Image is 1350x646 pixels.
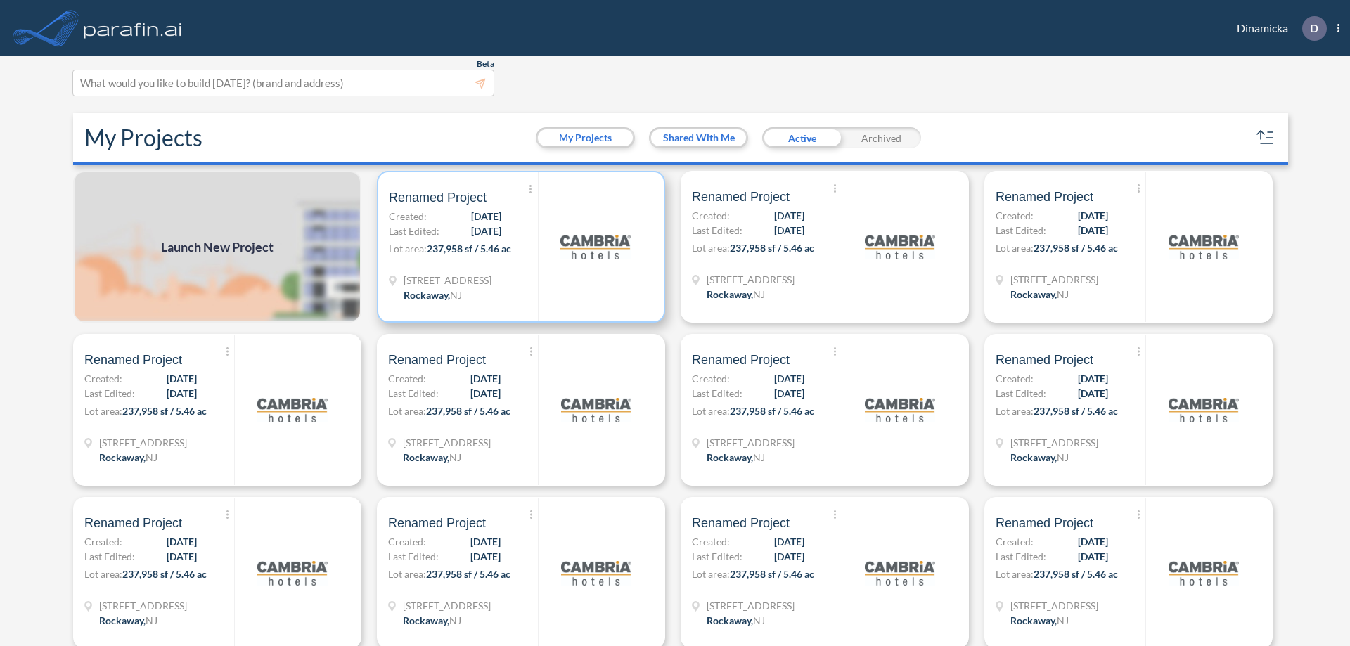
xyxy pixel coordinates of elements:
[753,288,765,300] span: NJ
[1010,287,1069,302] div: Rockaway, NJ
[730,242,814,254] span: 237,958 sf / 5.46 ac
[404,289,450,301] span: Rockaway ,
[389,243,427,254] span: Lot area:
[167,534,197,549] span: [DATE]
[1034,568,1118,580] span: 237,958 sf / 5.46 ac
[1010,614,1057,626] span: Rockaway ,
[1010,450,1069,465] div: Rockaway, NJ
[388,515,486,531] span: Renamed Project
[774,371,804,386] span: [DATE]
[1216,16,1339,41] div: Dinamicka
[996,208,1034,223] span: Created:
[470,386,501,401] span: [DATE]
[471,209,501,224] span: [DATE]
[692,515,790,531] span: Renamed Project
[403,451,449,463] span: Rockaway ,
[707,287,765,302] div: Rockaway, NJ
[774,549,804,564] span: [DATE]
[99,450,157,465] div: Rockaway, NJ
[403,598,491,613] span: 321 Mt Hope Ave
[388,386,439,401] span: Last Edited:
[692,188,790,205] span: Renamed Project
[865,212,935,282] img: logo
[1010,272,1098,287] span: 321 Mt Hope Ave
[996,534,1034,549] span: Created:
[774,208,804,223] span: [DATE]
[865,375,935,445] img: logo
[471,224,501,238] span: [DATE]
[707,272,795,287] span: 321 Mt Hope Ave
[470,371,501,386] span: [DATE]
[449,614,461,626] span: NJ
[762,127,842,148] div: Active
[146,451,157,463] span: NJ
[388,371,426,386] span: Created:
[389,189,487,206] span: Renamed Project
[1010,435,1098,450] span: 321 Mt Hope Ave
[146,614,157,626] span: NJ
[774,534,804,549] span: [DATE]
[84,534,122,549] span: Created:
[996,371,1034,386] span: Created:
[389,209,427,224] span: Created:
[1010,613,1069,628] div: Rockaway, NJ
[730,405,814,417] span: 237,958 sf / 5.46 ac
[161,238,274,257] span: Launch New Project
[403,613,461,628] div: Rockaway, NJ
[1057,451,1069,463] span: NJ
[707,598,795,613] span: 321 Mt Hope Ave
[1310,22,1318,34] p: D
[81,14,185,42] img: logo
[470,534,501,549] span: [DATE]
[692,568,730,580] span: Lot area:
[167,371,197,386] span: [DATE]
[167,386,197,401] span: [DATE]
[84,515,182,531] span: Renamed Project
[707,613,765,628] div: Rockaway, NJ
[1078,534,1108,549] span: [DATE]
[477,58,494,70] span: Beta
[1078,208,1108,223] span: [DATE]
[257,538,328,608] img: logo
[122,405,207,417] span: 237,958 sf / 5.46 ac
[99,614,146,626] span: Rockaway ,
[99,613,157,628] div: Rockaway, NJ
[1169,212,1239,282] img: logo
[1010,288,1057,300] span: Rockaway ,
[84,351,182,368] span: Renamed Project
[865,538,935,608] img: logo
[996,568,1034,580] span: Lot area:
[167,549,197,564] span: [DATE]
[389,224,439,238] span: Last Edited:
[1057,288,1069,300] span: NJ
[692,549,742,564] span: Last Edited:
[707,435,795,450] span: 321 Mt Hope Ave
[1034,242,1118,254] span: 237,958 sf / 5.46 ac
[692,386,742,401] span: Last Edited:
[651,129,746,146] button: Shared With Me
[84,386,135,401] span: Last Edited:
[996,242,1034,254] span: Lot area:
[1078,371,1108,386] span: [DATE]
[753,451,765,463] span: NJ
[388,405,426,417] span: Lot area:
[996,549,1046,564] span: Last Edited:
[99,435,187,450] span: 321 Mt Hope Ave
[996,515,1093,531] span: Renamed Project
[257,375,328,445] img: logo
[1169,538,1239,608] img: logo
[84,124,202,151] h2: My Projects
[692,534,730,549] span: Created:
[1010,598,1098,613] span: 321 Mt Hope Ave
[99,598,187,613] span: 321 Mt Hope Ave
[403,435,491,450] span: 321 Mt Hope Ave
[774,386,804,401] span: [DATE]
[99,451,146,463] span: Rockaway ,
[560,212,631,282] img: logo
[427,243,511,254] span: 237,958 sf / 5.46 ac
[692,223,742,238] span: Last Edited:
[73,171,361,323] a: Launch New Project
[707,614,753,626] span: Rockaway ,
[692,405,730,417] span: Lot area:
[692,371,730,386] span: Created:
